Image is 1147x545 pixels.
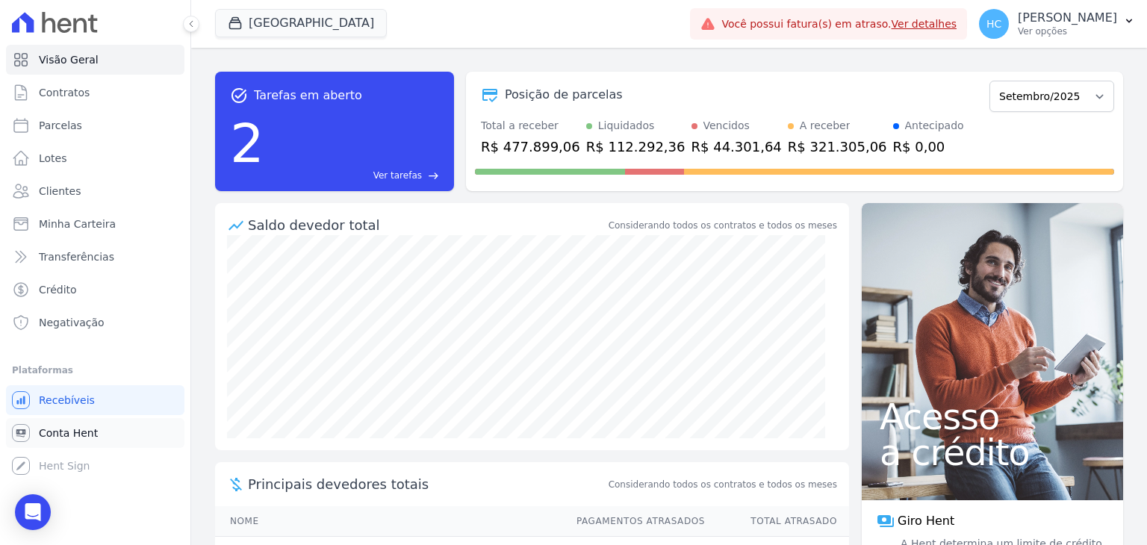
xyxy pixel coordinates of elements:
span: east [428,170,439,181]
div: R$ 477.899,06 [481,137,580,157]
span: Parcelas [39,118,82,133]
span: Considerando todos os contratos e todos os meses [609,478,837,491]
th: Nome [215,506,562,537]
div: R$ 44.301,64 [691,137,782,157]
div: Considerando todos os contratos e todos os meses [609,219,837,232]
div: Open Intercom Messenger [15,494,51,530]
button: HC [PERSON_NAME] Ver opções [967,3,1147,45]
span: Acesso [880,399,1105,435]
div: Vencidos [703,118,750,134]
span: Crédito [39,282,77,297]
div: Saldo devedor total [248,215,606,235]
div: A receber [800,118,851,134]
span: Clientes [39,184,81,199]
div: Posição de parcelas [505,86,623,104]
a: Clientes [6,176,184,206]
span: Giro Hent [898,512,954,530]
a: Contratos [6,78,184,108]
div: R$ 321.305,06 [788,137,887,157]
span: Você possui fatura(s) em atraso. [721,16,957,32]
button: [GEOGRAPHIC_DATA] [215,9,387,37]
a: Visão Geral [6,45,184,75]
span: a crédito [880,435,1105,470]
a: Minha Carteira [6,209,184,239]
a: Transferências [6,242,184,272]
a: Recebíveis [6,385,184,415]
div: Antecipado [905,118,964,134]
div: Plataformas [12,361,178,379]
span: Principais devedores totais [248,474,606,494]
span: HC [986,19,1001,29]
span: Lotes [39,151,67,166]
span: Contratos [39,85,90,100]
span: Tarefas em aberto [254,87,362,105]
a: Parcelas [6,110,184,140]
span: Negativação [39,315,105,330]
p: [PERSON_NAME] [1018,10,1117,25]
a: Ver detalhes [892,18,957,30]
th: Total Atrasado [706,506,849,537]
span: Recebíveis [39,393,95,408]
span: Minha Carteira [39,217,116,231]
span: Visão Geral [39,52,99,67]
p: Ver opções [1018,25,1117,37]
th: Pagamentos Atrasados [562,506,706,537]
div: 2 [230,105,264,182]
div: R$ 0,00 [893,137,964,157]
div: R$ 112.292,36 [586,137,686,157]
span: Conta Hent [39,426,98,440]
a: Lotes [6,143,184,173]
span: Transferências [39,249,114,264]
a: Conta Hent [6,418,184,448]
a: Negativação [6,308,184,337]
span: Ver tarefas [373,169,422,182]
span: task_alt [230,87,248,105]
a: Ver tarefas east [270,169,439,182]
a: Crédito [6,275,184,305]
div: Liquidados [598,118,655,134]
div: Total a receber [481,118,580,134]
